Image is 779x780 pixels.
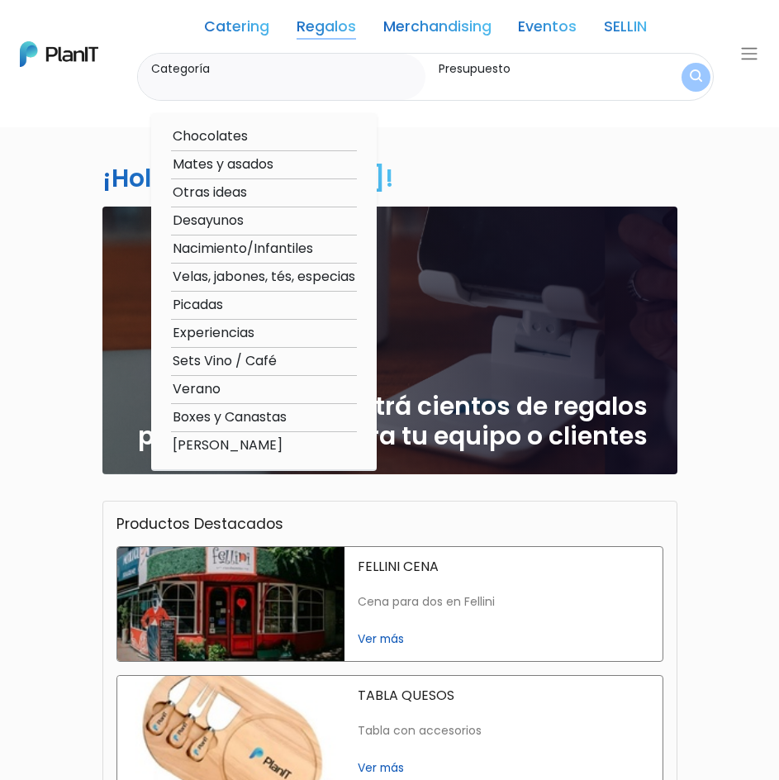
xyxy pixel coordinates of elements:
option: Velas, jabones, tés, especias [171,267,357,288]
option: Experiencias [171,323,357,344]
p: TABLA QUESOS [358,689,649,702]
option: Nacimiento/Infantiles [171,239,357,259]
p: FELLINI CENA [358,560,649,573]
i: send [281,248,314,268]
h2: ¡Hola [PERSON_NAME]! [102,161,394,195]
a: Eventos [518,20,577,40]
span: Ver más [358,759,649,777]
option: Desayunos [171,211,357,231]
img: user_04fe99587a33b9844688ac17b531be2b.png [133,99,166,132]
p: Cena para dos en Fellini [358,595,649,609]
p: Tabla con accesorios [358,724,649,738]
option: Sets Vino / Café [171,351,357,372]
option: Otras ideas [171,183,357,203]
img: search_button-432b6d5273f82d61273b3651a40e1bd1b912527efae98b1b7a1b2c0702e16a8d.svg [690,69,702,85]
span: Ver más [358,630,649,648]
option: [PERSON_NAME] [171,435,357,456]
div: PLAN IT Ya probaste PlanitGO? Vas a poder automatizarlas acciones de todo el año. Escribinos para... [43,116,291,220]
option: Mates y asados [171,155,357,175]
h2: Encontrá cientos de regalos personalizados para tu equipo o clientes [132,392,648,450]
div: J [43,99,291,132]
i: insert_emoticon [252,248,281,268]
a: Catering [204,20,269,40]
a: fellini cena FELLINI CENA Cena para dos en Fellini Ver más [116,546,663,662]
option: Picadas [171,295,357,316]
option: Verano [171,379,357,400]
img: user_d58e13f531133c46cb30575f4d864daf.jpeg [150,83,183,116]
p: Ya probaste PlanitGO? Vas a poder automatizarlas acciones de todo el año. Escribinos para saber más! [58,152,276,207]
i: keyboard_arrow_down [256,126,281,150]
span: ¡Escríbenos! [86,251,252,268]
label: Categoría [151,60,419,78]
img: fellini cena [117,547,344,661]
a: SELLIN [604,20,647,40]
a: Merchandising [383,20,492,40]
strong: PLAN IT [58,134,106,148]
option: Chocolates [171,126,357,147]
span: J [166,99,199,132]
a: Regalos [297,20,356,40]
h3: Productos Destacados [116,516,283,533]
option: Boxes y Canastas [171,407,357,428]
img: PlanIt Logo [20,41,98,67]
label: Presupuesto [439,60,648,78]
